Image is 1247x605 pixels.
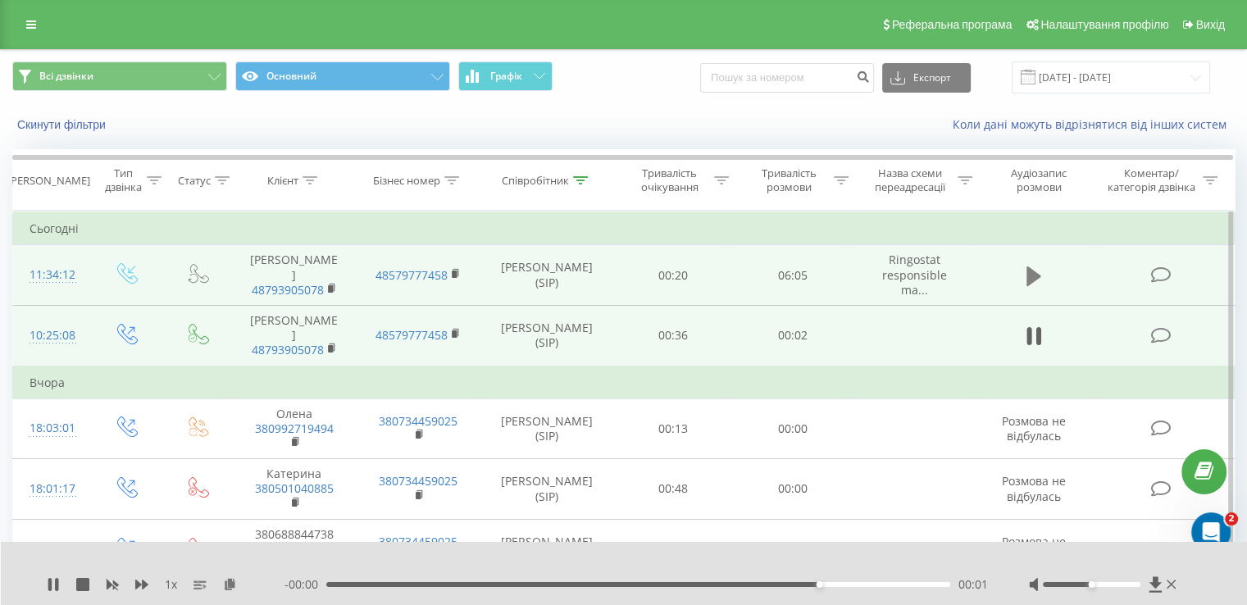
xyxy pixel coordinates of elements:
td: [PERSON_NAME] (SIP) [480,519,614,580]
span: Графік [490,71,522,82]
span: Ringostat responsible ma... [882,252,947,297]
div: 10:25:08 [30,320,73,352]
span: 2 [1225,512,1238,525]
a: 48579777458 [375,327,448,343]
div: Тривалість розмови [748,166,830,194]
span: Реферальна програма [892,18,1013,31]
div: Тип дзвінка [103,166,142,194]
td: [PERSON_NAME] (SIP) [480,305,614,366]
button: Основний [235,61,450,91]
td: 00:48 [614,459,733,520]
td: [PERSON_NAME] (SIP) [480,398,614,459]
div: 18:00:26 [30,534,73,566]
div: 18:01:17 [30,473,73,505]
td: 00:13 [614,398,733,459]
div: Клієнт [267,174,298,188]
td: Вчора [13,366,1235,399]
div: Назва схеми переадресації [867,166,953,194]
a: 380734459025 [379,473,457,489]
span: 00:01 [958,576,988,593]
div: Accessibility label [817,581,823,588]
div: Статус [178,174,211,188]
button: Скинути фільтри [12,117,114,132]
div: Бізнес номер [373,174,440,188]
a: 48579777458 [375,267,448,283]
div: [PERSON_NAME] [7,174,90,188]
div: Співробітник [502,174,569,188]
td: 00:20 [614,245,733,306]
span: Налаштування профілю [1040,18,1168,31]
div: 11:34:12 [30,259,73,291]
div: 18:03:01 [30,412,73,444]
span: Всі дзвінки [39,70,93,83]
td: 00:02 [733,305,852,366]
td: Олена [232,398,356,459]
button: Експорт [882,63,971,93]
button: Графік [458,61,553,91]
td: 380688844738 [232,519,356,580]
a: 48793905078 [252,342,324,357]
a: 48793905078 [252,282,324,298]
a: 380501040885 [255,480,334,496]
span: - 00:00 [284,576,326,593]
td: 06:05 [733,245,852,306]
span: 1 x [165,576,177,593]
a: 380734459025 [379,413,457,429]
button: Всі дзвінки [12,61,227,91]
td: 00:36 [614,305,733,366]
td: 00:00 [733,519,852,580]
div: Коментар/категорія дзвінка [1103,166,1199,194]
td: Сьогодні [13,212,1235,245]
td: [PERSON_NAME] [232,305,356,366]
div: Тривалість очікування [629,166,711,194]
div: Аудіозапис розмови [991,166,1087,194]
a: 380734459025 [379,534,457,549]
td: 00:00 [733,459,852,520]
span: Вихід [1196,18,1225,31]
span: Розмова не відбулась [1002,534,1066,564]
a: Коли дані можуть відрізнятися вiд інших систем [953,116,1235,132]
span: Розмова не відбулась [1002,473,1066,503]
input: Пошук за номером [700,63,874,93]
iframe: Intercom live chat [1191,512,1231,552]
td: Катерина [232,459,356,520]
td: [PERSON_NAME] (SIP) [480,245,614,306]
span: Розмова не відбулась [1002,413,1066,444]
td: [PERSON_NAME] (SIP) [480,459,614,520]
td: 00:00 [733,398,852,459]
a: 380992719494 [255,421,334,436]
td: 00:26 [614,519,733,580]
div: Accessibility label [1088,581,1095,588]
td: [PERSON_NAME] [232,245,356,306]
